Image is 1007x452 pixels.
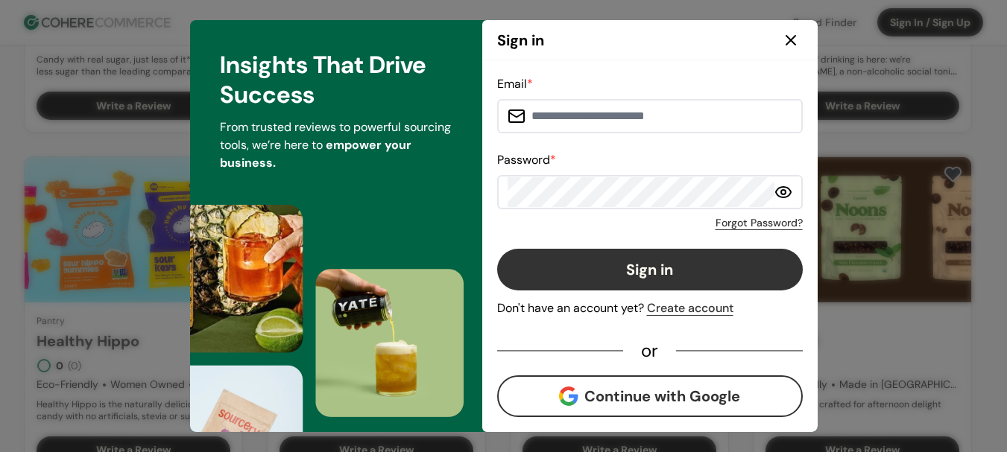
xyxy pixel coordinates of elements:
[497,375,803,417] button: Continue with Google
[623,344,676,357] div: or
[647,299,733,317] div: Create account
[716,215,803,231] a: Forgot Password?
[220,50,452,109] h3: Insights That Drive Success
[497,299,803,317] div: Don't have an account yet?
[497,76,533,92] label: Email
[497,249,803,290] button: Sign in
[497,29,544,51] h2: Sign in
[497,152,556,168] label: Password
[220,118,452,172] p: From trusted reviews to powerful sourcing tools, we’re here to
